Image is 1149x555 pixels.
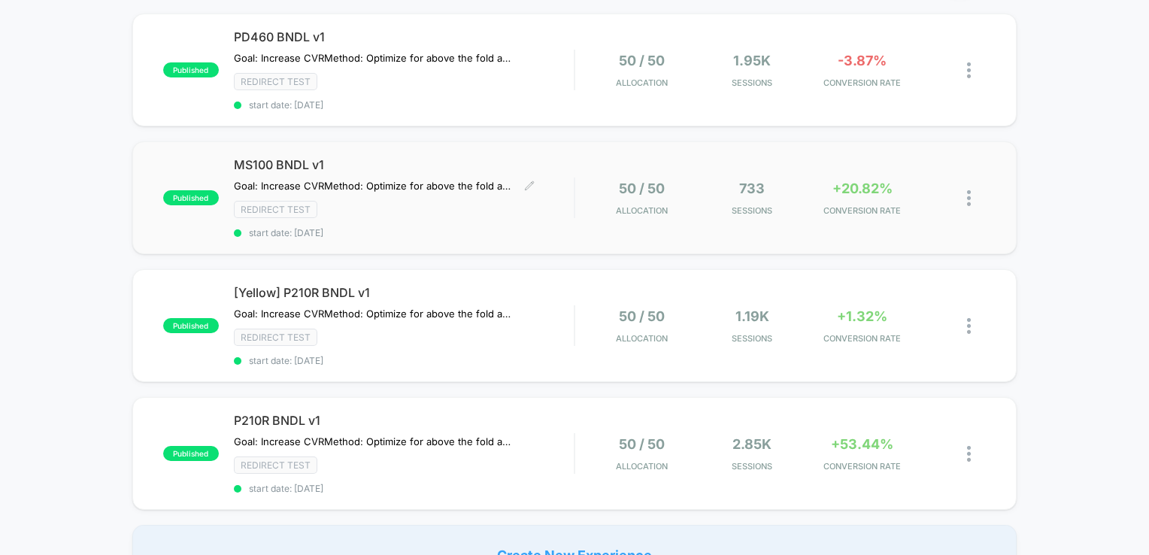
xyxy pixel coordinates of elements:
img: close [967,62,971,78]
span: [Yellow] P210R BNDL v1 [234,285,574,300]
img: close [967,446,971,462]
span: 1.19k [735,308,769,324]
span: start date: [DATE] [234,355,574,366]
span: CONVERSION RATE [811,205,914,216]
span: published [163,190,219,205]
div: Duration [408,302,448,318]
span: CONVERSION RATE [811,333,914,344]
span: Goal: Increase CVRMethod: Optimize for above the fold actions. Reduces customer frictions and all... [234,52,513,64]
span: Goal: Increase CVRMethod: Optimize for above the fold actions. Reduces customer frictions and all... [234,435,513,447]
input: Volume [477,303,523,317]
span: 50 / 50 [619,436,665,452]
button: Play, NEW DEMO 2025-VEED.mp4 [275,147,311,183]
div: Current time [371,302,406,318]
span: Goal: Increase CVRMethod: Optimize for above the fold actions. Reduces customer frictions and all... [234,180,513,192]
span: MS100 BNDL v1 [234,157,574,172]
span: 733 [739,180,765,196]
span: Sessions [701,333,804,344]
span: +1.32% [837,308,887,324]
span: -3.87% [838,53,887,68]
img: close [967,190,971,206]
span: Allocation [616,333,668,344]
span: PD460 BNDL v1 [234,29,574,44]
span: 50 / 50 [619,308,665,324]
span: published [163,62,219,77]
span: 1.95k [733,53,771,68]
span: Sessions [701,77,804,88]
span: Redirect Test [234,329,317,346]
span: Allocation [616,205,668,216]
span: +20.82% [832,180,893,196]
span: CONVERSION RATE [811,77,914,88]
span: published [163,318,219,333]
span: +53.44% [831,436,893,452]
input: Seek [11,277,578,292]
img: close [967,318,971,334]
span: start date: [DATE] [234,483,574,494]
span: P210R BNDL v1 [234,413,574,428]
span: start date: [DATE] [234,227,574,238]
button: Play, NEW DEMO 2025-VEED.mp4 [8,298,32,322]
span: Sessions [701,461,804,472]
span: CONVERSION RATE [811,461,914,472]
span: start date: [DATE] [234,99,574,111]
span: Allocation [616,461,668,472]
span: Goal: Increase CVRMethod: Optimize for above the fold actions. Reduces customer frictions and all... [234,308,513,320]
span: Redirect Test [234,201,317,218]
span: Redirect Test [234,456,317,474]
span: Allocation [616,77,668,88]
span: published [163,446,219,461]
span: 50 / 50 [619,180,665,196]
span: 50 / 50 [619,53,665,68]
span: Redirect Test [234,73,317,90]
span: Sessions [701,205,804,216]
span: 2.85k [732,436,772,452]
